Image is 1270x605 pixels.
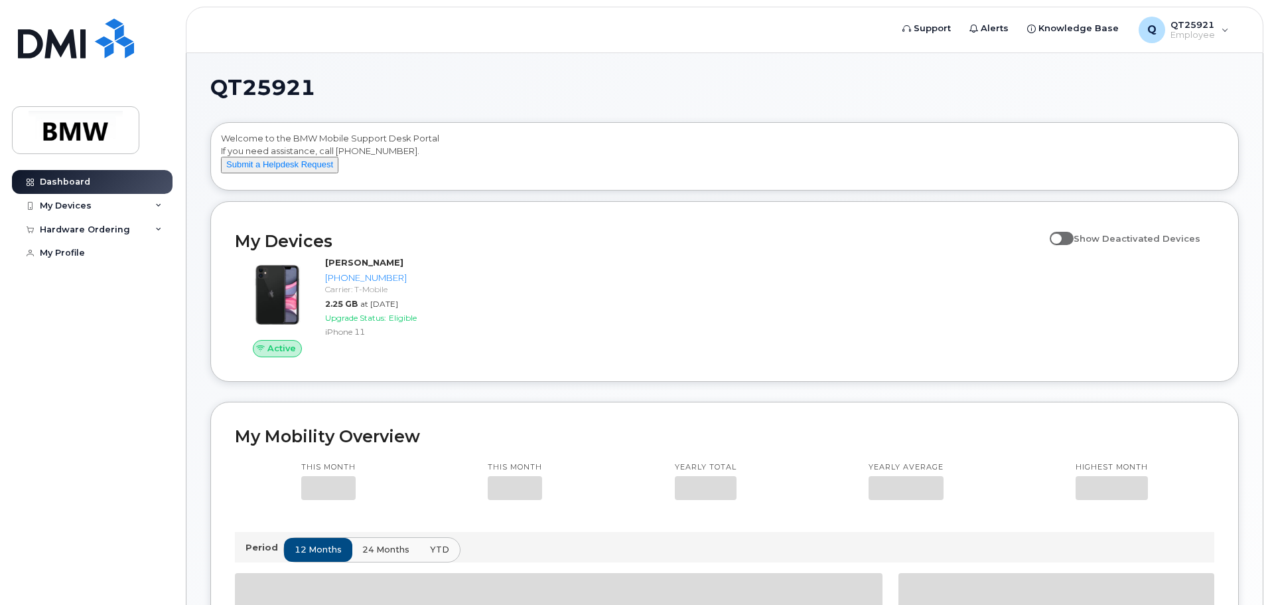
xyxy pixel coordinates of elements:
p: Yearly average [869,462,944,473]
span: at [DATE] [360,299,398,309]
p: Period [246,541,283,554]
h2: My Devices [235,231,1043,251]
h2: My Mobility Overview [235,426,1214,446]
p: Yearly total [675,462,737,473]
span: QT25921 [210,78,315,98]
div: [PHONE_NUMBER] [325,272,462,284]
button: Submit a Helpdesk Request [221,157,338,173]
p: This month [488,462,542,473]
span: 2.25 GB [325,299,358,309]
a: Submit a Helpdesk Request [221,159,338,169]
input: Show Deactivated Devices [1050,226,1060,236]
span: Upgrade Status: [325,313,386,323]
strong: [PERSON_NAME] [325,257,403,268]
p: Highest month [1076,462,1148,473]
span: Active [267,342,296,355]
p: This month [301,462,356,473]
span: YTD [430,543,449,556]
div: Welcome to the BMW Mobile Support Desk Portal If you need assistance, call [PHONE_NUMBER]. [221,132,1228,185]
span: 24 months [362,543,409,556]
div: Carrier: T-Mobile [325,284,462,295]
img: iPhone_11.jpg [246,263,309,327]
a: Active[PERSON_NAME][PHONE_NUMBER]Carrier: T-Mobile2.25 GBat [DATE]Upgrade Status:EligibleiPhone 11 [235,256,468,357]
span: Eligible [389,313,417,323]
div: iPhone 11 [325,326,462,337]
span: Show Deactivated Devices [1074,233,1200,244]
